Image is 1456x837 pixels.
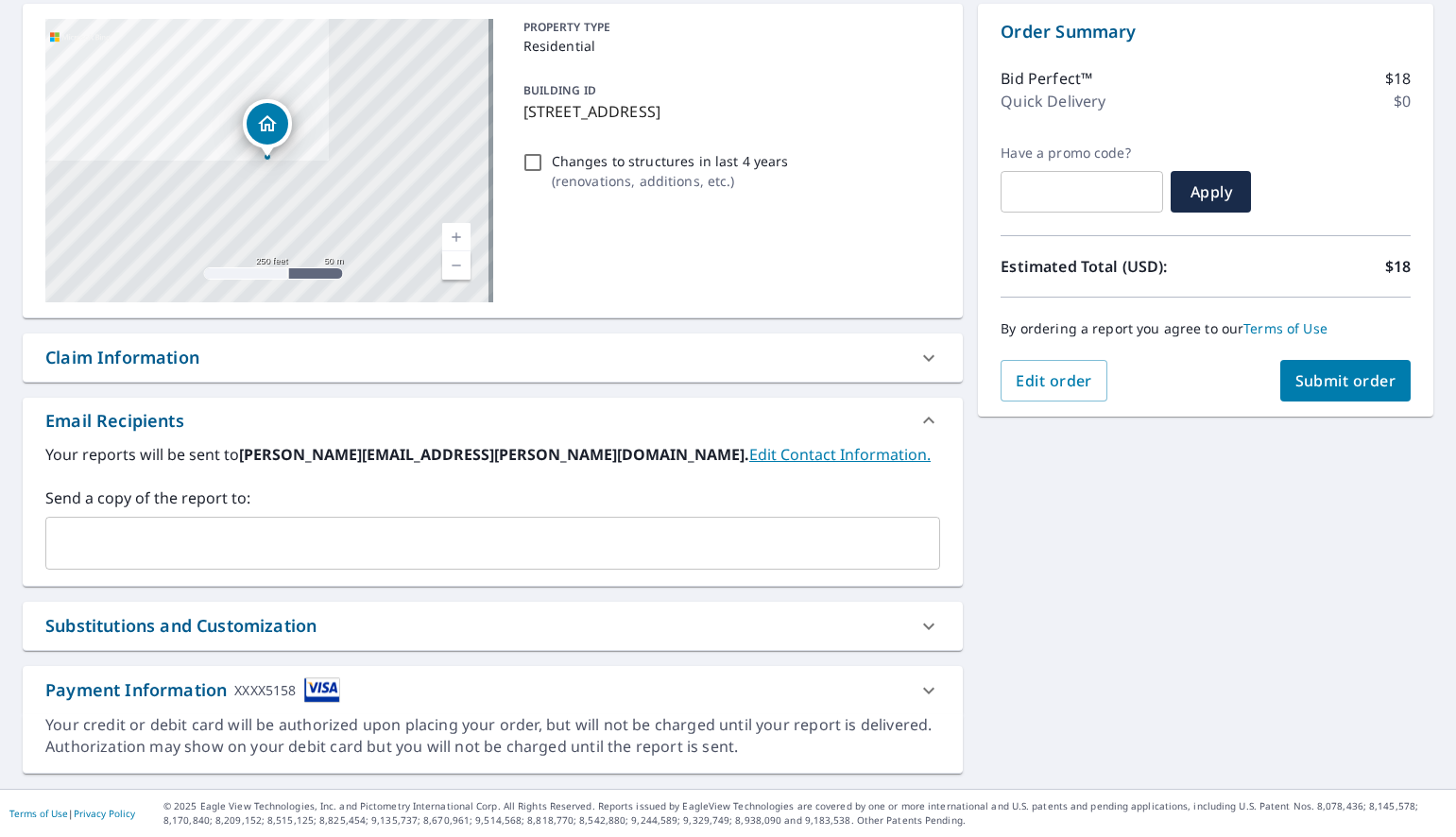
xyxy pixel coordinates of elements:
p: Residential [523,36,934,56]
p: Order Summary [1001,19,1411,44]
p: $18 [1385,255,1411,278]
p: $18 [1385,67,1411,90]
div: Claim Information [23,333,963,382]
a: Terms of Use [1243,319,1328,337]
button: Submit order [1280,360,1412,401]
div: Your credit or debit card will be authorized upon placing your order, but will not be charged unt... [45,714,940,758]
p: PROPERTY TYPE [523,19,934,36]
a: Current Level 17, Zoom In [442,223,471,251]
div: Email Recipients [45,408,184,434]
div: XXXX5158 [234,677,296,703]
label: Have a promo code? [1001,145,1163,162]
p: Bid Perfect™ [1001,67,1092,90]
div: Payment InformationXXXX5158cardImage [23,666,963,714]
div: Dropped pin, building 1, Residential property, 7330 Anchor Dr Whitehall, MI 49461 [243,99,292,158]
span: Apply [1186,181,1236,202]
label: Send a copy of the report to: [45,487,940,509]
label: Your reports will be sent to [45,443,940,466]
p: Estimated Total (USD): [1001,255,1206,278]
span: Submit order [1295,370,1396,391]
p: [STREET_ADDRESS] [523,100,934,123]
b: [PERSON_NAME][EMAIL_ADDRESS][PERSON_NAME][DOMAIN_NAME]. [239,444,749,465]
p: Quick Delivery [1001,90,1105,112]
a: Privacy Policy [74,807,135,820]
p: By ordering a report you agree to our [1001,320,1411,337]
span: Edit order [1016,370,1092,391]
div: Payment Information [45,677,340,703]
p: Changes to structures in last 4 years [552,151,789,171]
div: Claim Information [45,345,199,370]
a: EditContactInfo [749,444,931,465]
a: Current Level 17, Zoom Out [442,251,471,280]
p: © 2025 Eagle View Technologies, Inc. and Pictometry International Corp. All Rights Reserved. Repo... [163,799,1447,828]
button: Edit order [1001,360,1107,401]
img: cardImage [304,677,340,703]
div: Substitutions and Customization [23,602,963,650]
p: ( renovations, additions, etc. ) [552,171,789,191]
p: BUILDING ID [523,82,596,98]
p: $0 [1394,90,1411,112]
button: Apply [1171,171,1251,213]
div: Email Recipients [23,398,963,443]
div: Substitutions and Customization [45,613,317,639]
a: Terms of Use [9,807,68,820]
p: | [9,808,135,819]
